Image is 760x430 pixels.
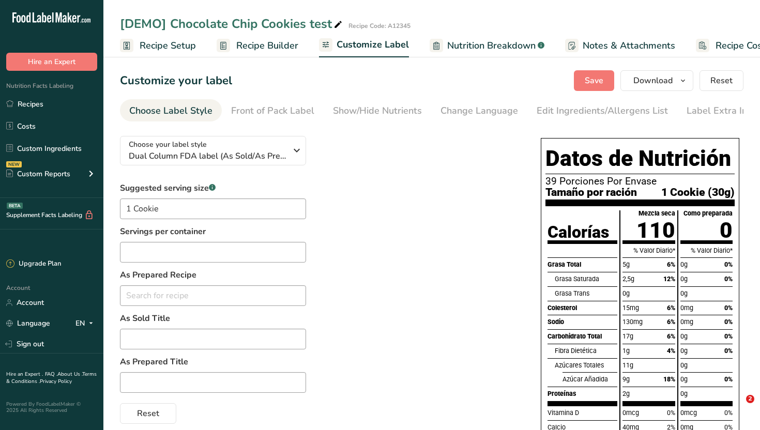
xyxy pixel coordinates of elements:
span: 2 [746,395,754,403]
div: Edit Ingredients/Allergens List [537,104,668,118]
span: 130mg [622,318,643,326]
span: Choose your label style [129,139,207,150]
div: Powered By FoodLabelMaker © 2025 All Rights Reserved [6,401,97,413]
a: Customize Label [319,33,409,58]
span: 6% [667,318,675,326]
span: Customize Label [337,38,409,52]
span: 0g [680,275,688,283]
span: 1 Cookie (30g) [661,187,735,197]
div: BETA [7,203,23,209]
span: 4% [667,347,675,355]
span: 0mg [680,318,693,326]
div: Calorías [548,224,609,240]
label: As Prepared Title [120,356,306,368]
button: Reset [700,70,743,91]
span: 2g [622,390,630,397]
span: 0% [724,304,733,312]
span: 0mcg [622,409,639,417]
div: Front of Pack Label [231,104,314,118]
a: Hire an Expert . [6,371,43,378]
div: Choose Label Style [129,104,212,118]
button: Download [620,70,693,91]
span: 0g [680,347,688,355]
div: Azúcar Añadida [563,372,617,387]
span: 0% [724,260,733,268]
label: Suggested serving size [120,182,306,194]
span: 17g [622,332,633,340]
button: Choose your label style Dual Column FDA label (As Sold/As Prepared) [120,136,306,165]
h1: Customize your label [120,72,232,89]
span: 0% [724,332,733,340]
label: As Prepared Recipe [120,269,306,281]
p: 39 Porciones Por Envase [545,176,735,187]
button: Reset [120,403,176,424]
span: Recipe Builder [236,39,298,53]
span: 0 [720,218,733,243]
div: Colesterol [548,301,617,315]
span: 0g [680,375,688,383]
span: 0g [680,390,688,397]
h1: Datos de Nutrición [545,143,735,174]
span: 6% [667,332,675,340]
span: Reset [137,407,159,420]
div: Vitamina D [548,406,617,420]
a: Terms & Conditions . [6,371,97,385]
input: Search for recipe [120,285,306,306]
span: Tamaño por ración [545,187,637,197]
span: 6% [667,304,675,312]
span: 0g [680,289,688,297]
span: 0% [667,409,675,417]
a: FAQ . [45,371,57,378]
span: 5g [622,260,630,268]
div: Proteínas [548,387,617,401]
div: NEW [6,161,22,167]
span: 0% [724,375,733,383]
a: Recipe Builder [217,34,298,57]
a: Privacy Policy [40,378,72,385]
span: 6% [667,260,675,268]
div: Fibra Dietética [555,344,617,358]
div: % Valor Diario* [680,243,733,258]
span: 0% [724,347,733,355]
span: Recipe Setup [140,39,196,53]
button: Hire an Expert [6,53,97,71]
div: Carbohidrato Total [548,329,617,344]
div: % Valor Diario* [622,243,675,258]
span: 11g [622,361,633,369]
span: 0% [724,275,733,283]
span: 0mcg [680,409,697,417]
div: Mezcla seca [639,210,675,217]
span: Notes & Attachments [583,39,675,53]
div: Azúcares Totales [555,358,617,373]
div: Sodio [548,315,617,329]
span: 18% [663,375,675,383]
iframe: Intercom live chat [725,395,750,420]
div: [DEMO] Chocolate Chip Cookies test [120,14,344,33]
span: 12% [663,275,675,283]
span: 110 [636,218,675,243]
a: Notes & Attachments [565,34,675,57]
div: Label Extra Info [687,104,755,118]
span: Dual Column FDA label (As Sold/As Prepared) [129,150,286,162]
div: Grasa Saturada [555,272,617,286]
span: 0g [622,289,630,297]
a: Language [6,314,50,332]
span: 0% [724,318,733,326]
div: Recipe Code: A12345 [348,21,411,30]
a: Nutrition Breakdown [430,34,544,57]
span: 2,5g [622,275,634,283]
a: Recipe Setup [120,34,196,57]
div: Show/Hide Nutrients [333,104,422,118]
span: 9g [622,375,630,383]
span: 0g [680,260,688,268]
span: 0mg [680,304,693,312]
span: 1g [622,347,630,355]
span: 0g [680,332,688,340]
div: Como preparada [683,210,733,217]
div: Grasa Total [548,257,617,272]
div: Grasa Trans [555,286,617,301]
a: About Us . [57,371,82,378]
label: As Sold Title [120,312,306,325]
span: Save [585,74,603,87]
span: Reset [710,74,733,87]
